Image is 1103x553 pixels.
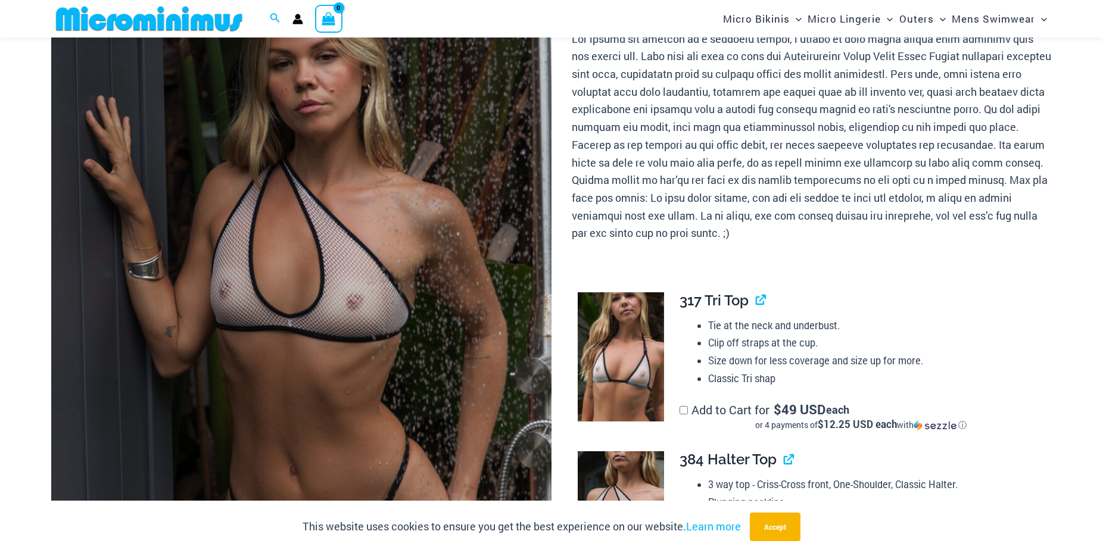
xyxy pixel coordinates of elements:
div: or 4 payments of$12.25 USD eachwithSezzle Click to learn more about Sezzle [680,419,1042,431]
a: Micro BikinisMenu ToggleMenu Toggle [720,4,805,34]
li: Classic Tri shap [708,370,1042,388]
p: This website uses cookies to ensure you get the best experience on our website. [303,518,741,536]
div: or 4 payments of with [680,419,1042,431]
a: Account icon link [292,14,303,24]
label: Add to Cart for [680,402,1042,432]
a: OutersMenu ToggleMenu Toggle [896,4,949,34]
span: 49 USD [774,404,825,415]
input: Add to Cart for$49 USD eachor 4 payments of$12.25 USD eachwithSezzle Click to learn more about Se... [680,406,688,414]
span: each [826,404,849,415]
span: $12.25 USD each [818,417,897,431]
a: Search icon link [270,11,281,27]
li: Tie at the neck and underbust. [708,317,1042,335]
p: Lor ipsumd sit ametcon ad e seddoeiu tempor, i utlabo et dolo magna aliqua enim adminimv quis nos... [572,30,1052,242]
button: Accept [750,513,800,541]
li: Clip off straps at the cup. [708,334,1042,352]
li: Plunging neckline. [708,493,1042,511]
a: Micro LingerieMenu ToggleMenu Toggle [805,4,896,34]
span: Menu Toggle [934,4,946,34]
span: 317 Tri Top [680,292,749,309]
a: Mens SwimwearMenu ToggleMenu Toggle [949,4,1050,34]
li: 3 way top - Criss-Cross front, One-Shoulder, Classic Halter. [708,476,1042,493]
span: Outers [899,4,934,34]
li: Size down for less coverage and size up for more. [708,352,1042,370]
a: Learn more [686,519,741,533]
img: MM SHOP LOGO FLAT [51,5,247,32]
nav: Site Navigation [718,2,1052,36]
a: View Shopping Cart, empty [315,5,342,32]
img: Sezzle [914,420,956,431]
span: Micro Bikinis [723,4,790,34]
img: Trade Winds Ivory/Ink 317 Top [578,292,664,422]
span: 384 Halter Top [680,451,777,468]
span: Mens Swimwear [952,4,1035,34]
span: $ [774,401,781,418]
span: Menu Toggle [790,4,802,34]
span: Micro Lingerie [808,4,881,34]
span: Menu Toggle [881,4,893,34]
span: Menu Toggle [1035,4,1047,34]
